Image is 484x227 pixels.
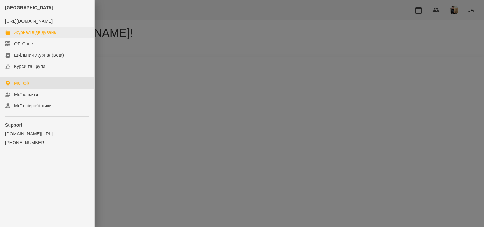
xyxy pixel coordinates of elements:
[14,52,64,58] div: Шкільний Журнал(Beta)
[14,41,33,47] div: QR Code
[5,19,53,24] a: [URL][DOMAIN_NAME]
[5,131,89,137] a: [DOMAIN_NAME][URL]
[5,139,89,146] a: [PHONE_NUMBER]
[14,29,56,36] div: Журнал відвідувань
[14,80,33,86] div: Мої філії
[14,103,52,109] div: Мої співробітники
[14,91,38,98] div: Мої клієнти
[5,5,53,10] span: [GEOGRAPHIC_DATA]
[5,122,89,128] p: Support
[14,63,45,70] div: Курси та Групи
